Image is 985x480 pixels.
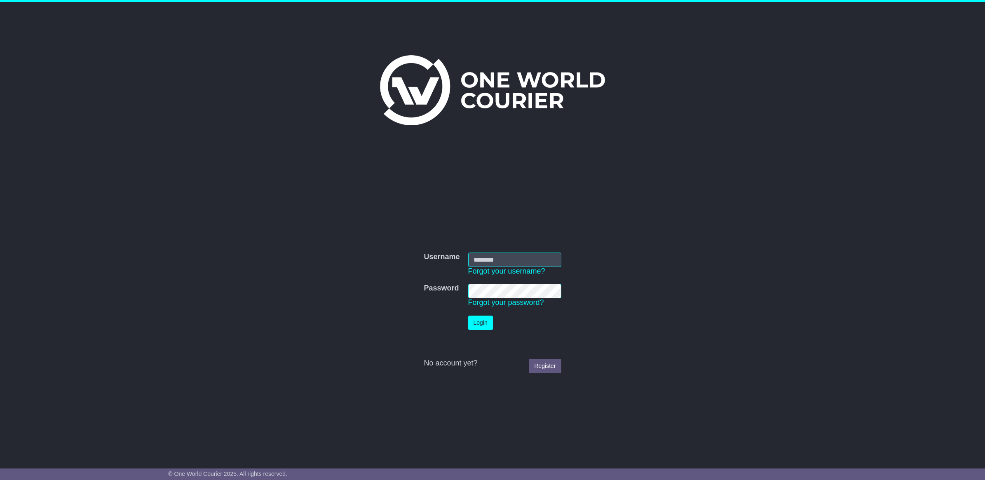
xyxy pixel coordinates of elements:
[380,55,605,125] img: One World
[468,316,493,330] button: Login
[468,298,544,307] a: Forgot your password?
[424,253,460,262] label: Username
[424,359,561,368] div: No account yet?
[529,359,561,373] a: Register
[424,284,459,293] label: Password
[468,267,545,275] a: Forgot your username?
[168,471,287,477] span: © One World Courier 2025. All rights reserved.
